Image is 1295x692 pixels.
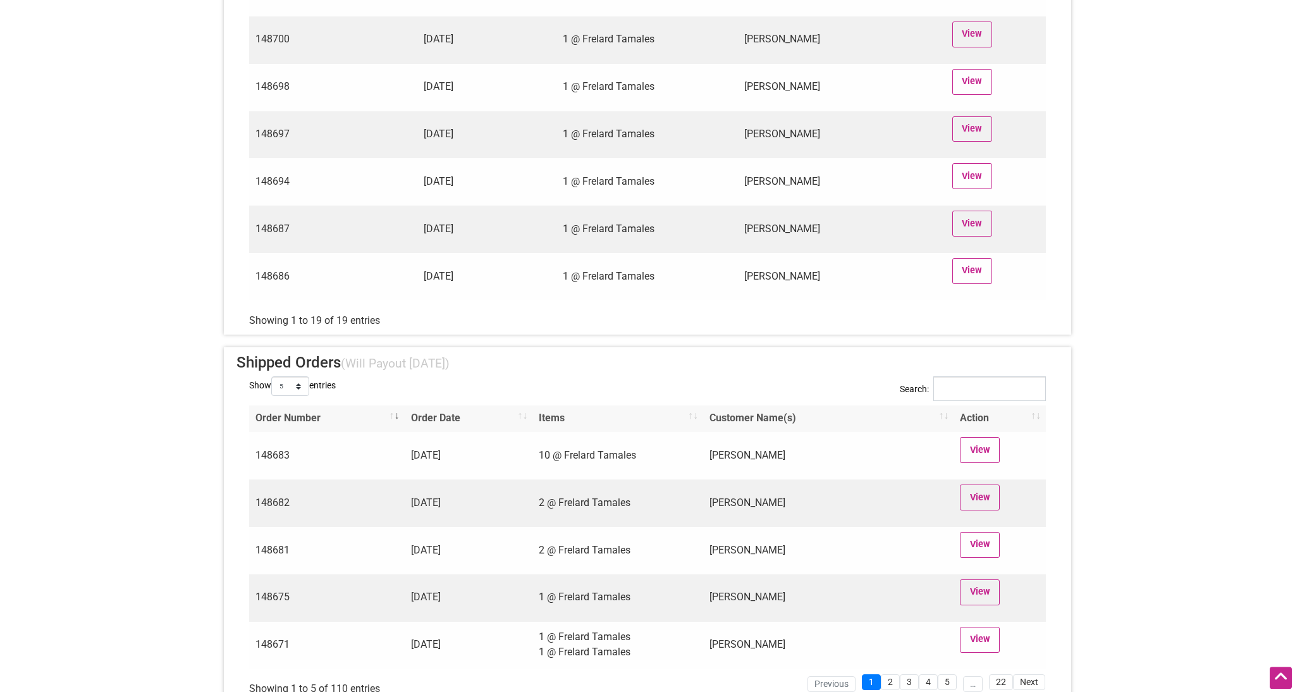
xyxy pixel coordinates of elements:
[532,432,703,479] td: 10 @ Frelard Tamales
[703,574,954,622] td: [PERSON_NAME]
[952,69,992,95] a: View
[417,253,556,300] td: [DATE]
[532,527,703,574] td: 2 @ Frelard Tamales
[271,376,309,396] select: Showentries
[405,405,533,432] th: Order Date: activate to sort column ascending
[249,64,417,111] td: 148698
[900,674,919,691] a: 3
[703,622,954,669] td: [PERSON_NAME]
[249,622,405,669] td: 148671
[703,405,954,432] th: Customer Name(s): activate to sort column ascending
[249,158,417,206] td: 148694
[989,674,1013,691] a: 22
[960,485,1000,510] a: View
[952,22,992,47] a: View
[417,206,556,253] td: [DATE]
[532,405,703,432] th: Items: activate to sort column ascending
[960,579,1000,605] a: View
[703,479,954,527] td: [PERSON_NAME]
[249,574,405,622] td: 148675
[417,64,556,111] td: [DATE]
[417,16,556,64] td: [DATE]
[938,674,957,691] a: 5
[236,354,1059,372] h4: Shipped Orders
[919,674,938,691] a: 4
[703,527,954,574] td: [PERSON_NAME]
[405,479,533,527] td: [DATE]
[249,432,405,479] td: 148683
[960,627,1000,653] a: View
[952,211,992,237] a: View
[405,574,533,622] td: [DATE]
[249,304,570,328] div: Showing 1 to 19 of 19 entries
[881,674,900,691] a: 2
[738,64,946,111] td: [PERSON_NAME]
[249,405,405,432] th: Order Number: activate to sort column ascending
[556,206,739,253] td: 1 @ Frelard Tamales
[532,622,703,669] td: 1 @ Frelard Tamales 1 @ Frelard Tamales
[249,206,417,253] td: 148687
[900,376,1046,411] label: Search:
[249,527,405,574] td: 148681
[933,376,1046,401] input: Search:
[1013,674,1045,691] a: Next
[532,479,703,527] td: 2 @ Frelard Tamales
[556,158,739,206] td: 1 @ Frelard Tamales
[405,622,533,669] td: [DATE]
[417,111,556,159] td: [DATE]
[703,432,954,479] td: [PERSON_NAME]
[249,16,417,64] td: 148700
[556,16,739,64] td: 1 @ Frelard Tamales
[952,116,992,142] a: View
[738,206,946,253] td: [PERSON_NAME]
[960,437,1000,463] a: View
[862,674,881,691] a: 1
[249,479,405,527] td: 148682
[738,111,946,159] td: [PERSON_NAME]
[1270,667,1292,689] div: Scroll Back to Top
[249,253,417,300] td: 148686
[417,158,556,206] td: [DATE]
[960,532,1000,558] a: View
[952,258,992,284] a: View
[738,253,946,300] td: [PERSON_NAME]
[556,253,739,300] td: 1 @ Frelard Tamales
[341,356,450,371] small: (Will Payout [DATE])
[556,111,739,159] td: 1 @ Frelard Tamales
[556,64,739,111] td: 1 @ Frelard Tamales
[249,376,336,396] label: Show entries
[405,527,533,574] td: [DATE]
[952,163,992,189] a: View
[738,16,946,64] td: [PERSON_NAME]
[532,574,703,622] td: 1 @ Frelard Tamales
[405,432,533,479] td: [DATE]
[249,111,417,159] td: 148697
[954,405,1046,432] th: Action: activate to sort column ascending
[738,158,946,206] td: [PERSON_NAME]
